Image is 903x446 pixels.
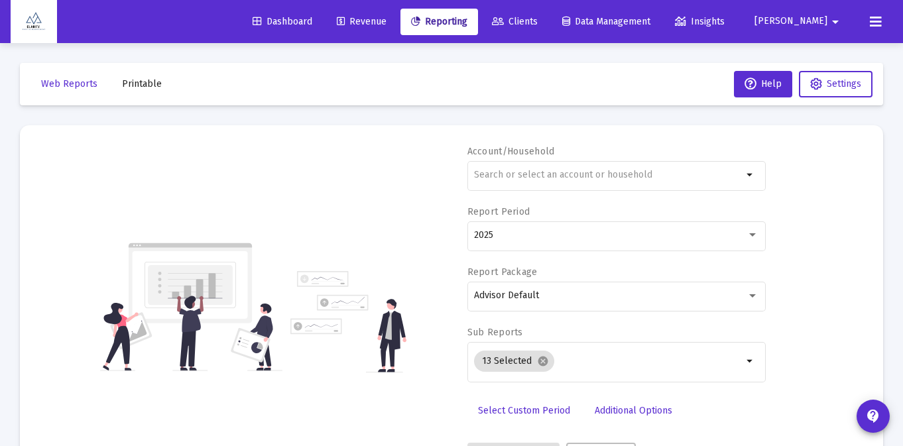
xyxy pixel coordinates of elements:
[41,78,97,89] span: Web Reports
[492,16,538,27] span: Clients
[411,16,467,27] span: Reporting
[467,327,523,338] label: Sub Reports
[827,78,861,89] span: Settings
[745,78,782,89] span: Help
[739,8,859,34] button: [PERSON_NAME]
[474,351,554,372] mat-chip: 13 Selected
[467,206,530,217] label: Report Period
[337,16,387,27] span: Revenue
[478,405,570,416] span: Select Custom Period
[552,9,661,35] a: Data Management
[799,71,873,97] button: Settings
[111,71,172,97] button: Printable
[595,405,672,416] span: Additional Options
[865,408,881,424] mat-icon: contact_support
[474,290,539,301] span: Advisor Default
[664,9,735,35] a: Insights
[100,241,282,372] img: reporting
[474,348,743,374] mat-chip-list: Selection
[537,355,549,367] mat-icon: cancel
[290,271,406,372] img: reporting-alt
[253,16,312,27] span: Dashboard
[474,229,493,241] span: 2025
[827,9,843,35] mat-icon: arrow_drop_down
[122,78,162,89] span: Printable
[734,71,792,97] button: Help
[754,16,827,27] span: [PERSON_NAME]
[467,266,538,278] label: Report Package
[242,9,323,35] a: Dashboard
[675,16,725,27] span: Insights
[743,353,758,369] mat-icon: arrow_drop_down
[562,16,650,27] span: Data Management
[326,9,397,35] a: Revenue
[21,9,47,35] img: Dashboard
[474,170,743,180] input: Search or select an account or household
[467,146,555,157] label: Account/Household
[30,71,108,97] button: Web Reports
[400,9,478,35] a: Reporting
[743,167,758,183] mat-icon: arrow_drop_down
[481,9,548,35] a: Clients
